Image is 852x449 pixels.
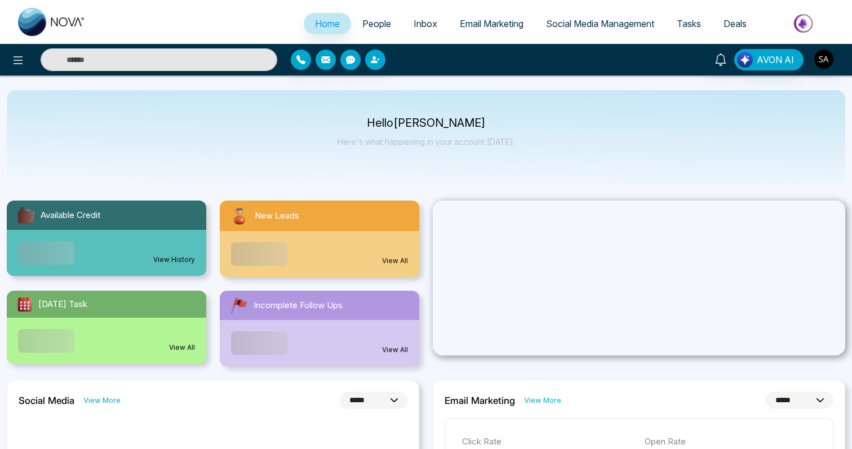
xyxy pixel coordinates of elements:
button: AVON AI [734,49,804,70]
img: availableCredit.svg [16,205,36,225]
h2: Email Marketing [445,395,515,406]
p: Click Rate [462,435,633,448]
img: Lead Flow [737,52,753,68]
span: People [362,18,391,29]
p: Hello [PERSON_NAME] [338,118,515,128]
img: User Avatar [814,50,833,69]
a: Deals [712,13,758,34]
span: Incomplete Follow Ups [254,299,343,312]
p: Open Rate [645,435,816,448]
a: New LeadsView All [213,201,426,277]
img: Nova CRM Logo [18,8,86,36]
a: Social Media Management [535,13,665,34]
a: Home [304,13,351,34]
span: New Leads [255,210,299,223]
span: Deals [724,18,747,29]
a: People [351,13,402,34]
span: [DATE] Task [38,298,87,311]
span: Available Credit [41,209,100,222]
a: View All [169,343,195,353]
span: Tasks [677,18,701,29]
img: Market-place.gif [764,11,845,36]
img: todayTask.svg [16,295,34,313]
h2: Social Media [19,395,74,406]
a: View More [83,395,121,406]
img: newLeads.svg [229,205,250,226]
a: Incomplete Follow UpsView All [213,291,426,366]
a: Inbox [402,13,449,34]
a: View More [524,395,561,406]
span: Social Media Management [546,18,654,29]
span: Inbox [414,18,437,29]
a: View All [382,256,408,266]
a: Tasks [665,13,712,34]
span: Email Marketing [460,18,523,29]
a: Email Marketing [449,13,535,34]
a: View History [153,255,195,265]
p: Here's what happening in your account [DATE]. [338,137,515,146]
span: Home [315,18,340,29]
img: followUps.svg [229,295,249,315]
a: View All [382,345,408,355]
span: AVON AI [757,53,794,66]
